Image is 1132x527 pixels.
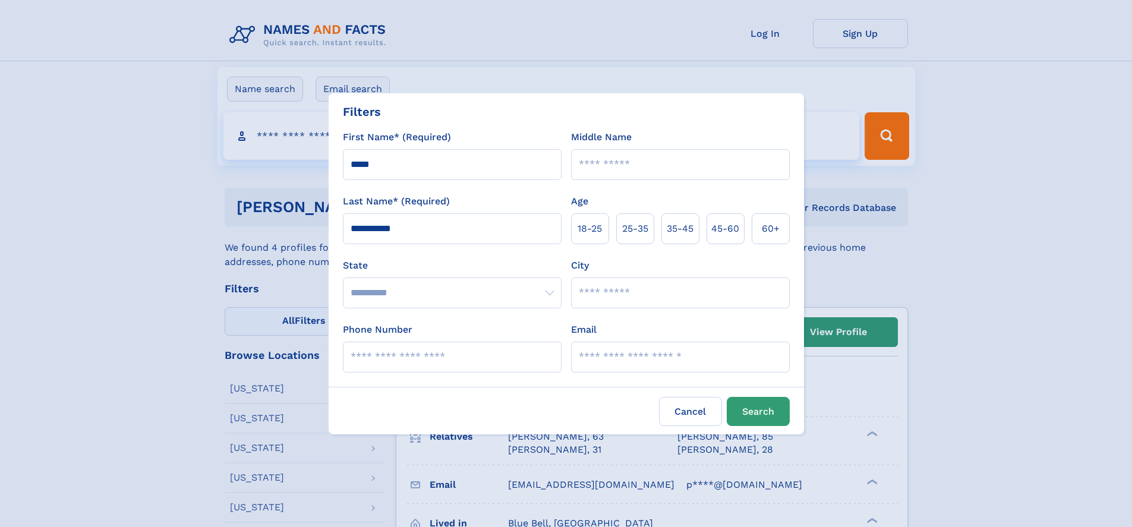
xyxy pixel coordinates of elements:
span: 18‑25 [578,222,602,236]
label: First Name* (Required) [343,130,451,144]
span: 45‑60 [711,222,739,236]
label: Age [571,194,588,209]
button: Search [727,397,790,426]
label: Email [571,323,597,337]
label: City [571,258,589,273]
span: 35‑45 [667,222,693,236]
label: State [343,258,562,273]
span: 25‑35 [622,222,648,236]
span: 60+ [762,222,780,236]
label: Phone Number [343,323,412,337]
label: Last Name* (Required) [343,194,450,209]
label: Cancel [659,397,722,426]
label: Middle Name [571,130,632,144]
div: Filters [343,103,381,121]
